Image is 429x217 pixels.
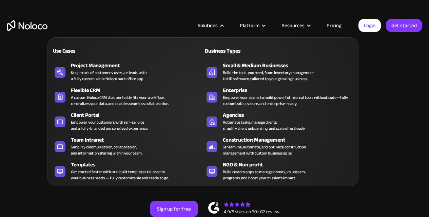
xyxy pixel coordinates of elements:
div: Keep track of customers, users, or leads with a fully customizable Noloco back office app. [71,70,147,82]
div: Enterprise [223,86,358,94]
a: Sign up for free [150,201,198,217]
div: Streamline, automate, and optimize construction management with custom business apps. [223,144,306,156]
div: Client Portal [71,111,206,119]
div: Resources [273,21,318,30]
nav: Solutions [47,28,358,186]
div: Simplify communication, collaboration, and information sharing within your team. [71,144,142,156]
a: Use Cases [51,43,203,58]
a: Business Types [203,43,355,58]
a: AgenciesAutomate tasks, manage clients,simplify client onboarding, and scale effortlessly. [203,110,355,133]
a: Client PortalEmpower your customers with self-serviceand a fully-branded personalized experience. [51,110,203,133]
div: Resources [281,21,305,30]
div: Templates [71,161,206,169]
a: Login [358,19,381,32]
a: Small & Medium BusinessesBuild the tools you need, from inventory managementto HR software, tailo... [203,60,355,83]
a: Get started [386,19,422,32]
a: Construction ManagementStreamline, automate, and optimize constructionmanagement with custom busi... [203,134,355,158]
h2: Business Apps for Teams [7,94,422,148]
div: Business Types [203,47,276,55]
a: TemplatesGet started faster with pre-built templates tailored toyour business needs — fully custo... [51,159,203,182]
div: NGO & Non profit [223,161,358,169]
div: Solutions [198,21,218,30]
div: Team Intranet [71,136,206,144]
div: A custom Noloco CRM that perfectly fits your workflow, centralizes your data, and enables seamles... [71,94,169,107]
div: Small & Medium Businesses [223,61,358,70]
a: home [7,20,47,31]
div: Project Management [71,61,206,70]
div: Platform [231,21,273,30]
a: Team IntranetSimplify communication, collaboration,and information sharing within your team. [51,134,203,158]
h1: Custom No-Code Business Apps Platform [7,82,422,87]
div: Agencies [223,111,358,119]
div: Construction Management [223,136,358,144]
div: Empower your teams to build powerful internal tools without code—fully customizable, secure, and ... [223,94,351,107]
a: Project ManagementKeep track of customers, users, or leads witha fully customizable Noloco back o... [51,60,203,83]
a: NGO & Non profitBuild custom apps to manage donors, volunteers,programs, and boost your mission’s... [203,159,355,182]
div: Automate tasks, manage clients, simplify client onboarding, and scale effortlessly. [223,119,305,131]
div: Build the tools you need, from inventory management to HR software, tailored to your growing busi... [223,70,314,82]
a: EnterpriseEmpower your teams to build powerful internal tools without code—fully customizable, se... [203,85,355,108]
div: Empower your customers with self-service and a fully-branded personalized experience. [71,119,148,131]
a: Flexible CRMA custom Noloco CRM that perfectly fits your workflow,centralizes your data, and enab... [51,85,203,108]
div: Solutions [189,21,231,30]
div: Get started faster with pre-built templates tailored to your business needs — fully customizable ... [71,169,169,181]
a: Pricing [318,21,350,30]
div: Build custom apps to manage donors, volunteers, programs, and boost your mission’s impact. [223,169,306,181]
div: Use Cases [51,47,124,55]
div: Flexible CRM [71,86,206,94]
div: Platform [240,21,259,30]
